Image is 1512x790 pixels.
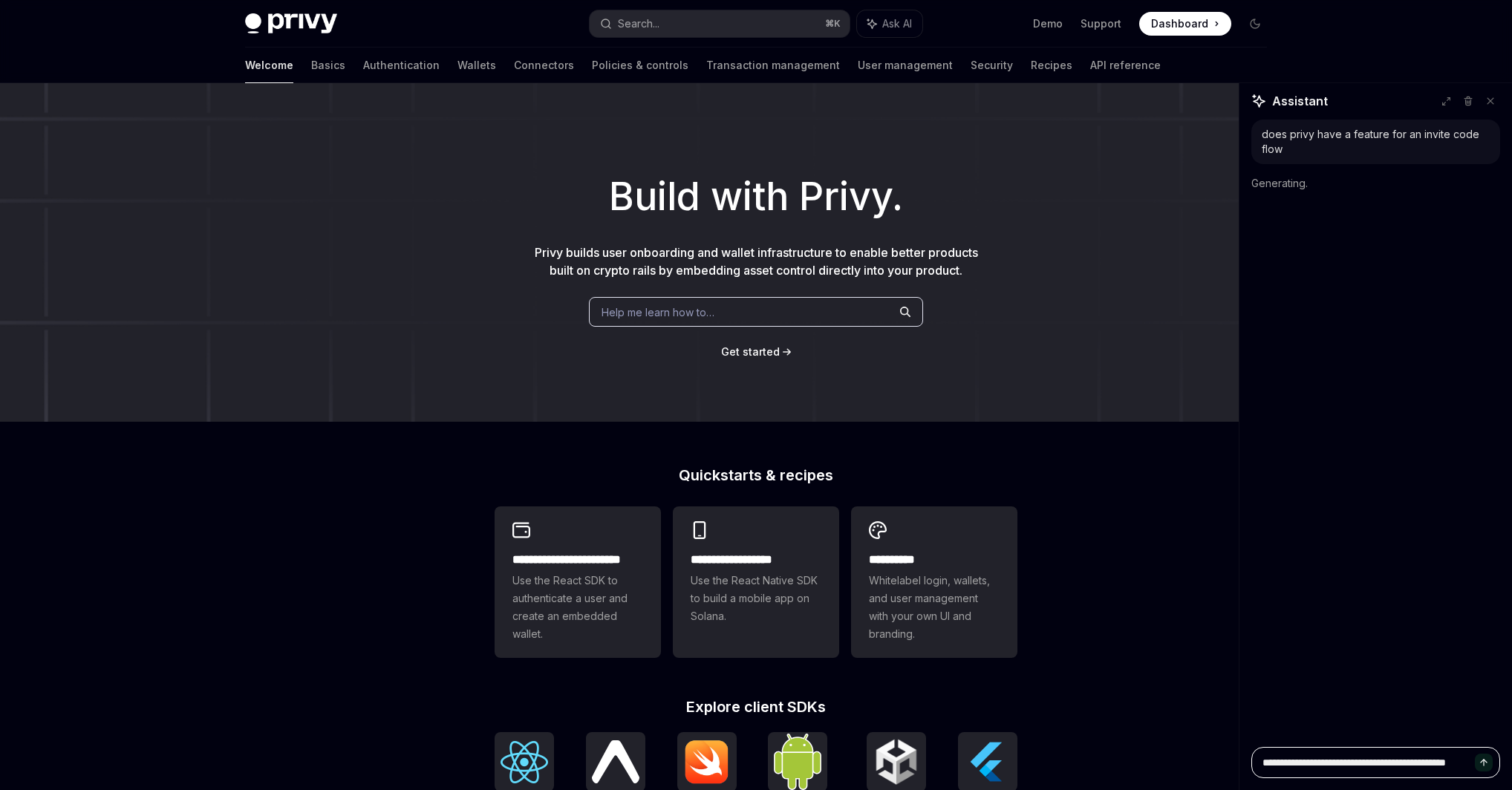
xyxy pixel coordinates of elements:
[245,48,293,83] a: Welcome
[1151,16,1208,31] span: Dashboard
[691,572,821,625] span: Use the React Native SDK to build a mobile app on Solana.
[857,10,922,37] button: Ask AI
[774,734,821,789] img: Android (Kotlin)
[851,506,1017,658] a: **** *****Whitelabel login, wallets, and user management with your own UI and branding.
[1139,12,1231,36] a: Dashboard
[501,741,548,783] img: React
[1251,164,1500,203] div: Generating.
[535,245,978,278] span: Privy builds user onboarding and wallet infrastructure to enable better products built on crypto ...
[514,48,574,83] a: Connectors
[1262,127,1490,157] div: does privy have a feature for an invite code flow
[1090,48,1161,83] a: API reference
[1081,16,1121,31] a: Support
[873,738,920,786] img: Unity
[457,48,496,83] a: Wallets
[964,738,1011,786] img: Flutter
[311,48,345,83] a: Basics
[1243,12,1267,36] button: Toggle dark mode
[592,48,688,83] a: Policies & controls
[1033,16,1063,31] a: Demo
[245,13,337,34] img: dark logo
[683,740,731,784] img: iOS (Swift)
[1031,48,1072,83] a: Recipes
[602,304,714,320] span: Help me learn how to…
[721,345,780,358] span: Get started
[721,345,780,359] a: Get started
[592,740,639,783] img: React Native
[825,18,841,30] span: ⌘ K
[512,572,643,643] span: Use the React SDK to authenticate a user and create an embedded wallet.
[882,16,912,31] span: Ask AI
[858,48,953,83] a: User management
[1272,92,1328,110] span: Assistant
[495,468,1017,483] h2: Quickstarts & recipes
[673,506,839,658] a: **** **** **** ***Use the React Native SDK to build a mobile app on Solana.
[618,15,659,33] div: Search...
[495,699,1017,714] h2: Explore client SDKs
[706,48,840,83] a: Transaction management
[1475,754,1493,771] button: Send message
[590,10,850,37] button: Search...⌘K
[971,48,1013,83] a: Security
[363,48,440,83] a: Authentication
[869,572,1000,643] span: Whitelabel login, wallets, and user management with your own UI and branding.
[24,168,1488,226] h1: Build with Privy.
